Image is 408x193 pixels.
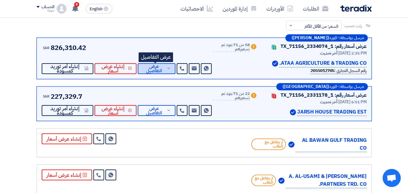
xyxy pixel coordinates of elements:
[286,173,367,188] p: [PERSON_NAME] A. AL-USAMI & PARTNERS TRD. CO.
[99,64,127,73] span: إنشاء عرض أسعار
[43,45,50,51] span: SAR
[42,63,93,74] button: إنشاء أمر توريد كمسودة
[297,108,367,116] p: JARSH HOUSE TRADING EST
[251,139,286,150] span: لم يتفاعل مع الطلب
[90,7,102,11] span: English
[320,99,337,105] span: أخر تحديث
[74,2,79,7] span: 8
[272,61,278,67] img: Verified Account
[41,5,54,10] div: الحساب
[304,23,338,30] span: السعر: من الأقل للأكثر
[213,43,249,52] div: 58 من 71 بنود تم تسعيرهم
[276,83,368,90] div: –
[51,43,86,53] span: 826,310.42
[251,175,276,186] span: لم يتفاعل مع الطلب
[57,4,66,14] img: profile_test.png
[345,23,362,29] span: رتب حسب
[339,85,364,89] span: مرسل بواسطة:
[283,85,329,89] b: ([GEOGRAPHIC_DATA])
[292,36,329,40] b: ([PERSON_NAME])
[383,169,401,187] a: Open chat
[262,2,298,16] a: الأوردرات
[143,106,165,115] span: عرض التفاصيل
[296,136,366,152] p: AL BAWAN GULF TRADING CO
[139,52,173,62] div: عرض التفاصيل
[47,64,83,73] span: إنشاء أمر توريد كمسودة
[339,36,364,40] span: مرسل بواسطة:
[47,106,83,115] span: إنشاء أمر توريد كمسودة
[338,50,367,56] span: [DATE] 2:35 PM
[310,67,366,74] div: رقم السجل التجاري :
[99,106,127,115] span: إنشاء عرض أسعار
[42,170,92,180] button: إنشاء عرض أسعار
[37,9,54,13] div: Yasir
[290,109,296,115] img: Verified Account
[298,2,333,16] a: الطلبات
[95,105,137,116] button: إنشاء عرض أسعار
[42,133,92,144] button: إنشاء عرض أسعار
[42,105,93,116] button: إنشاء أمر توريد كمسودة
[143,64,165,73] span: عرض التفاصيل
[51,92,82,101] span: 227,329.7
[329,85,337,89] span: المورد
[320,50,337,56] span: أخر تحديث
[95,63,137,74] button: إنشاء عرض أسعار
[43,94,50,99] span: SAR
[329,36,337,40] span: المورد
[138,105,175,116] button: عرض التفاصيل
[285,34,368,42] div: –
[278,178,284,184] img: Verified Account
[279,59,366,67] p: ATAA AGRICULTURE & TRADING CO.
[281,92,367,99] div: عرض أسعار رقم: TX_71156_2331178_1
[218,2,262,16] a: إدارة الموردين
[86,4,112,14] button: English
[213,92,249,101] div: 22 من 71 بنود تم تسعيرهم
[338,99,367,105] span: [DATE] 6:51 PM
[310,67,334,74] b: 2055012705
[176,2,218,16] a: الاحصائيات
[281,43,367,50] div: عرض أسعار رقم: TX_71156_2334074_1
[340,5,372,12] img: Teradix logo
[138,63,175,74] button: عرض التفاصيل
[288,142,294,148] img: Verified Account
